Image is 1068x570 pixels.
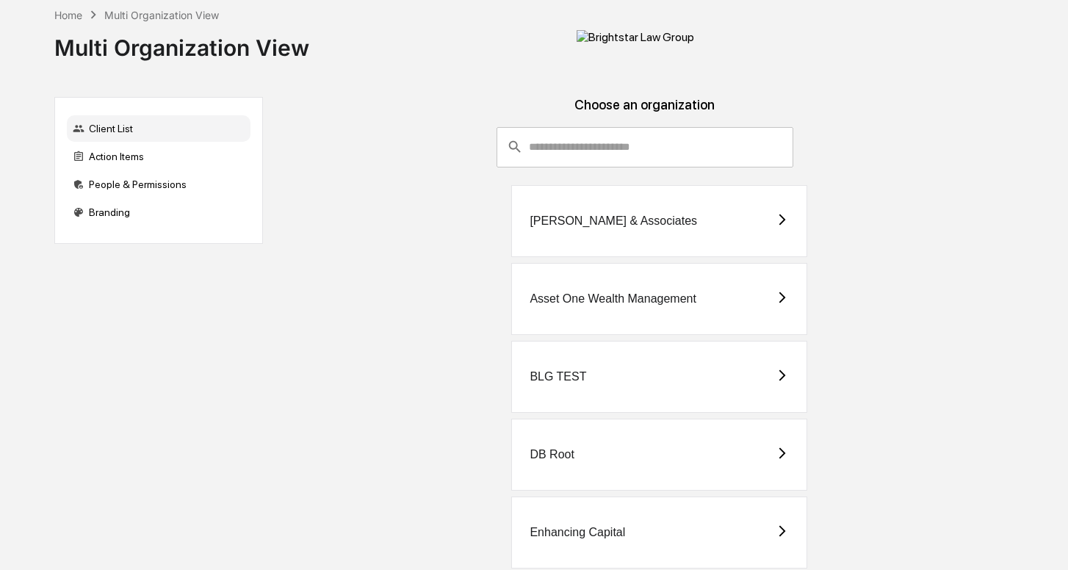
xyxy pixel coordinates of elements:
[67,143,250,170] div: Action Items
[577,30,724,44] img: Brightstar Law Group
[67,115,250,142] div: Client List
[497,127,793,167] div: consultant-dashboard__filter-organizations-search-bar
[54,9,82,21] div: Home
[67,199,250,226] div: Branding
[275,97,1016,127] div: Choose an organization
[104,9,219,21] div: Multi Organization View
[54,23,309,61] div: Multi Organization View
[530,292,696,306] div: Asset One Wealth Management
[530,370,586,383] div: BLG TEST
[530,448,574,461] div: DB Root
[530,214,697,228] div: [PERSON_NAME] & Associates
[67,171,250,198] div: People & Permissions
[530,526,625,539] div: Enhancing Capital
